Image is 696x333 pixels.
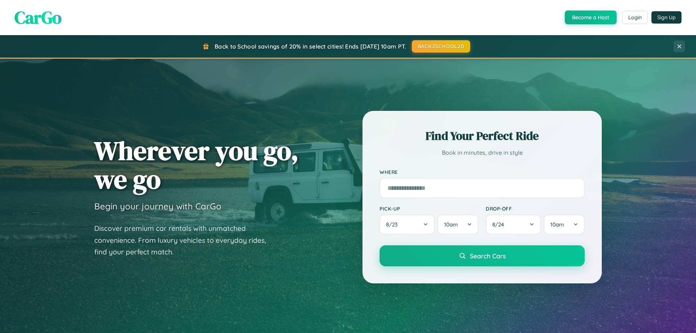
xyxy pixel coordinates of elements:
p: Discover premium car rentals with unmatched convenience. From luxury vehicles to everyday rides, ... [94,222,275,258]
span: CarGo [14,5,62,29]
button: Search Cars [380,245,585,266]
span: 8 / 24 [492,221,507,228]
span: Search Cars [470,252,506,260]
button: Login [622,11,648,24]
span: 10am [444,221,458,228]
span: 10am [550,221,564,228]
span: 8 / 23 [386,221,401,228]
h3: Begin your journey with CarGo [94,201,221,212]
label: Pick-up [380,205,478,212]
button: 8/24 [486,215,541,234]
p: Book in minutes, drive in style [380,147,585,158]
button: BACK2SCHOOL20 [412,40,470,53]
label: Drop-off [486,205,585,212]
button: 10am [438,215,478,234]
button: 8/23 [380,215,435,234]
button: 10am [544,215,585,234]
span: Back to School savings of 20% in select cities! Ends [DATE] 10am PT. [215,43,406,50]
label: Where [380,169,585,175]
button: Become a Host [565,11,617,24]
h1: Wherever you go, we go [94,136,299,193]
h2: Find Your Perfect Ride [380,128,585,144]
button: Sign Up [651,11,681,24]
